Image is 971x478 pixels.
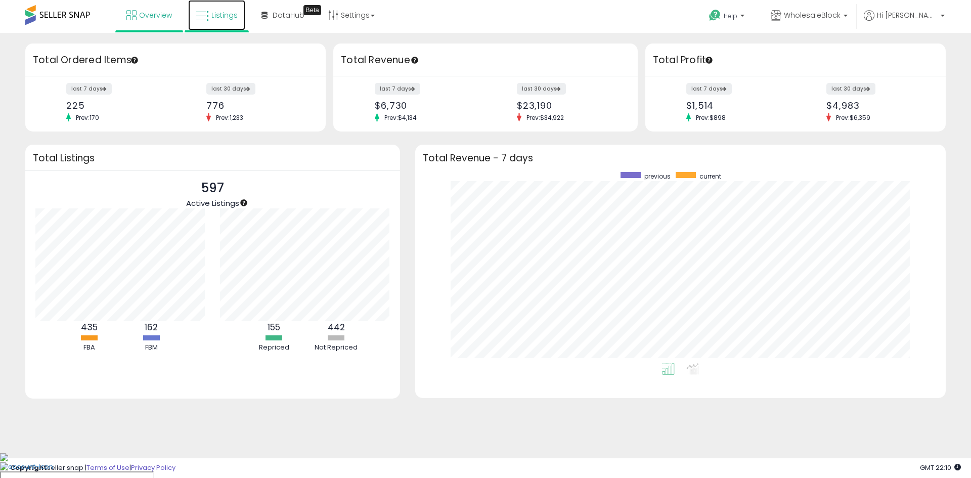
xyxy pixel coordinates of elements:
[653,53,938,67] h3: Total Profit
[303,5,321,15] div: Tooltip anchor
[375,83,420,95] label: last 7 days
[121,343,182,353] div: FBM
[139,10,172,20] span: Overview
[704,56,714,65] div: Tooltip anchor
[831,113,875,122] span: Prev: $6,359
[686,100,788,111] div: $1,514
[33,53,318,67] h3: Total Ordered Items
[328,321,345,333] b: 442
[306,343,367,353] div: Not Repriced
[691,113,731,122] span: Prev: $898
[709,9,721,22] i: Get Help
[724,12,737,20] span: Help
[423,154,938,162] h3: Total Revenue - 7 days
[699,172,721,181] span: current
[211,10,238,20] span: Listings
[686,83,732,95] label: last 7 days
[268,321,280,333] b: 155
[517,83,566,95] label: last 30 days
[186,198,239,208] span: Active Listings
[206,100,308,111] div: 776
[239,198,248,207] div: Tooltip anchor
[864,10,945,33] a: Hi [PERSON_NAME]
[66,100,168,111] div: 225
[186,179,239,198] p: 597
[784,10,841,20] span: WholesaleBlock
[644,172,671,181] span: previous
[71,113,104,122] span: Prev: 170
[145,321,158,333] b: 162
[379,113,422,122] span: Prev: $4,134
[244,343,304,353] div: Repriced
[81,321,98,333] b: 435
[33,154,392,162] h3: Total Listings
[66,83,112,95] label: last 7 days
[375,100,478,111] div: $6,730
[211,113,248,122] span: Prev: 1,233
[59,343,119,353] div: FBA
[517,100,620,111] div: $23,190
[130,56,139,65] div: Tooltip anchor
[521,113,569,122] span: Prev: $34,922
[206,83,255,95] label: last 30 days
[877,10,938,20] span: Hi [PERSON_NAME]
[341,53,630,67] h3: Total Revenue
[273,10,304,20] span: DataHub
[701,2,755,33] a: Help
[826,100,928,111] div: $4,983
[410,56,419,65] div: Tooltip anchor
[826,83,875,95] label: last 30 days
